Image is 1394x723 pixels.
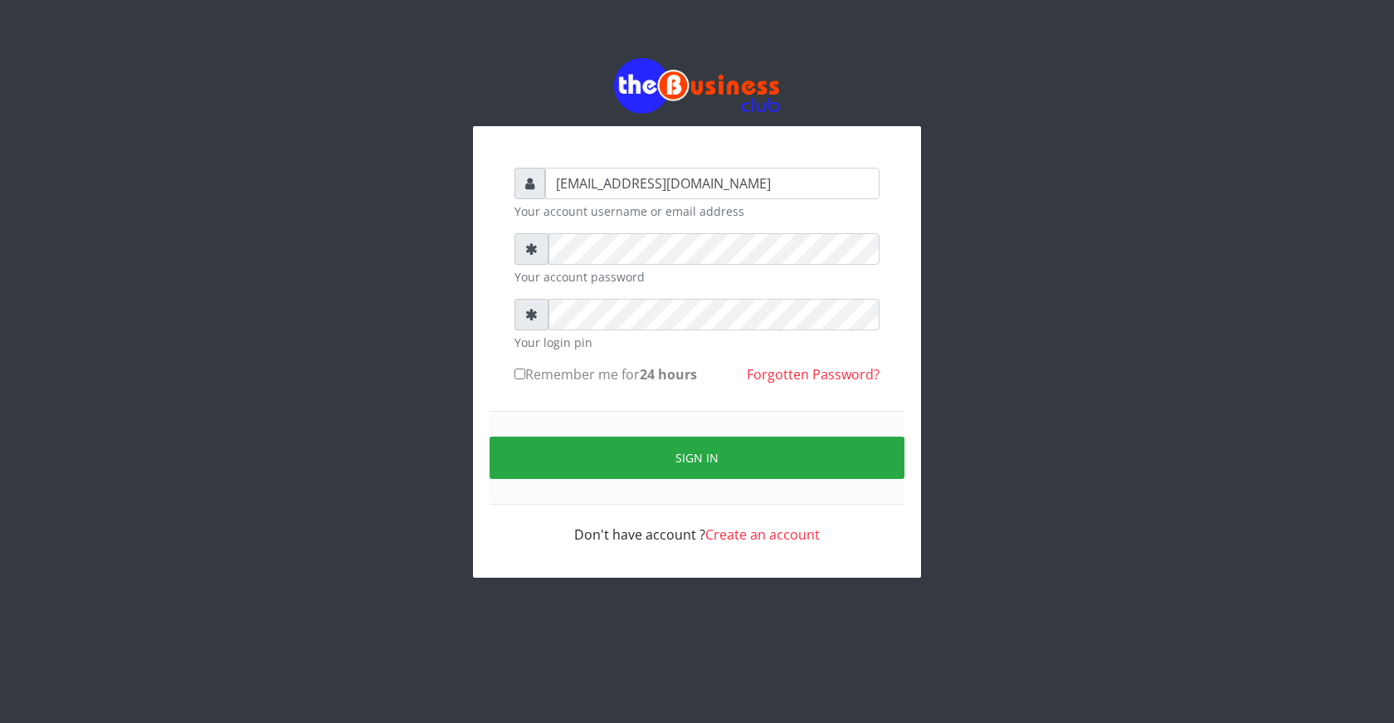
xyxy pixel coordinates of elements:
[514,505,880,545] div: Don't have account ?
[490,437,904,479] button: Sign in
[514,203,880,220] small: Your account username or email address
[514,268,880,286] small: Your account password
[545,168,880,199] input: Username or email address
[514,334,880,351] small: Your login pin
[514,364,697,384] label: Remember me for
[640,365,697,383] b: 24 hours
[705,525,820,544] a: Create an account
[747,365,880,383] a: Forgotten Password?
[514,369,525,379] input: Remember me for24 hours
